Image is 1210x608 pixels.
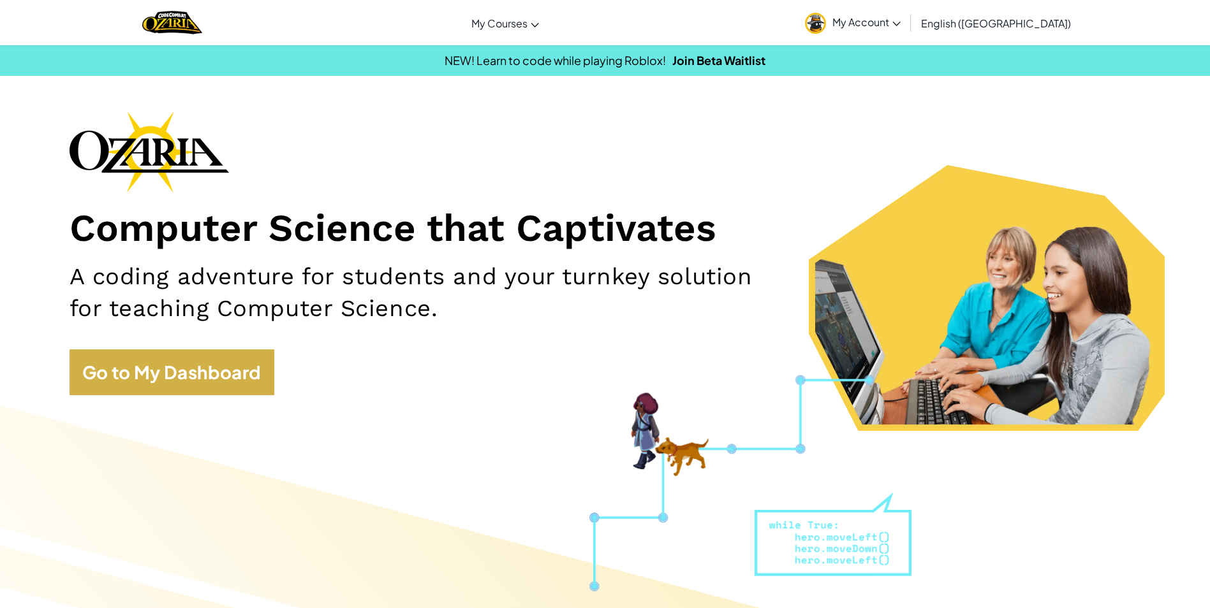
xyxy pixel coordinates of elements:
[921,17,1071,30] span: English ([GEOGRAPHIC_DATA])
[445,53,666,68] span: NEW! Learn to code while playing Roblox!
[70,349,274,395] a: Go to My Dashboard
[471,17,528,30] span: My Courses
[142,10,202,36] img: Home
[915,6,1077,40] a: English ([GEOGRAPHIC_DATA])
[832,15,901,29] span: My Account
[142,10,202,36] a: Ozaria by CodeCombat logo
[70,111,229,192] img: Ozaria branding logo
[799,3,907,43] a: My Account
[70,261,788,324] h2: A coding adventure for students and your turnkey solution for teaching Computer Science.
[805,13,826,34] img: avatar
[465,6,545,40] a: My Courses
[672,53,765,68] a: Join Beta Waitlist
[70,205,1141,252] h1: Computer Science that Captivates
